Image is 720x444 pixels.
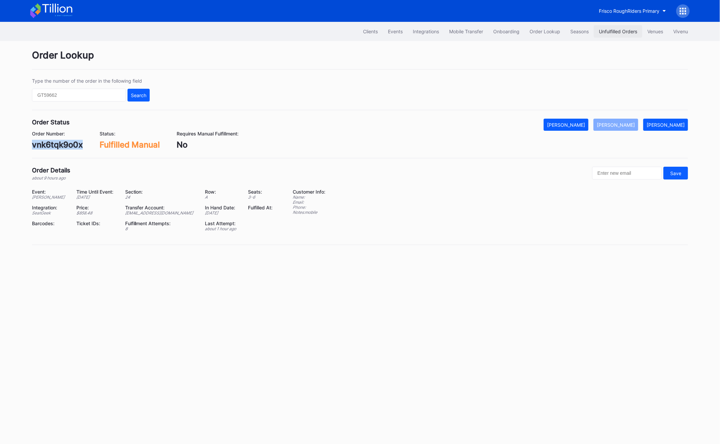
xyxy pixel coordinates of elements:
button: Order Lookup [525,25,565,38]
div: Search [131,92,146,98]
div: about 9 hours ago [32,175,70,180]
div: Fulfilled Manual [100,140,160,150]
button: Unfulfilled Orders [594,25,642,38]
div: [EMAIL_ADDRESS][DOMAIN_NAME] [125,210,197,215]
button: Venues [642,25,668,38]
div: Order Status [32,119,70,126]
div: vnk6tqk9o0x [32,140,83,150]
button: Seasons [565,25,594,38]
button: [PERSON_NAME] [544,119,588,131]
div: Mobile Transfer [449,29,483,34]
div: Ticket IDs: [76,220,117,226]
div: Email: [293,200,325,205]
button: Save [663,167,688,179]
div: Order Lookup [530,29,560,34]
div: Seats: [248,189,276,195]
div: 8 [125,226,197,231]
div: Time Until Event: [76,189,117,195]
div: Row: [205,189,240,195]
div: Fulfillment Attempts: [125,220,197,226]
input: GT59662 [32,89,126,102]
div: Type the number of the order in the following field [32,78,150,84]
div: Vivenu [673,29,688,34]
button: Clients [358,25,383,38]
div: SeatGeek [32,210,68,215]
div: Customer Info: [293,189,325,195]
div: Integration: [32,205,68,210]
div: [PERSON_NAME] [597,122,635,128]
div: Name: [293,195,325,200]
div: Transfer Account: [125,205,197,210]
button: Events [383,25,408,38]
div: [PERSON_NAME] [547,122,585,128]
div: Clients [363,29,378,34]
div: [PERSON_NAME] [647,122,685,128]
div: Status: [100,131,160,136]
div: Unfulfilled Orders [599,29,637,34]
button: Search [128,89,150,102]
button: [PERSON_NAME] [643,119,688,131]
button: Mobile Transfer [444,25,488,38]
button: Vivenu [668,25,693,38]
div: about 1 hour ago [205,226,240,231]
div: Events [388,29,403,34]
button: Onboarding [488,25,525,38]
div: Integrations [413,29,439,34]
div: 3 - 6 [248,195,276,200]
div: [DATE] [205,210,240,215]
div: Seasons [570,29,589,34]
button: Integrations [408,25,444,38]
div: Barcodes: [32,220,68,226]
div: Price: [76,205,117,210]
div: No [177,140,239,150]
div: Onboarding [493,29,519,34]
div: [DATE] [76,195,117,200]
div: Last Attempt: [205,220,240,226]
div: Frisco RoughRiders Primary [599,8,659,14]
div: In Hand Date: [205,205,240,210]
div: Venues [647,29,663,34]
div: Fulfilled At: [248,205,276,210]
div: [PERSON_NAME] [32,195,68,200]
div: Phone: [293,205,325,210]
div: Event: [32,189,68,195]
div: Order Number: [32,131,83,136]
div: Notes: mobile [293,210,325,215]
div: Order Details [32,167,70,174]
div: Section: [125,189,197,195]
input: Enter new email [592,167,662,179]
button: Frisco RoughRiders Primary [594,5,671,17]
div: A [205,195,240,200]
div: $ 858.48 [76,210,117,215]
div: Save [670,170,681,176]
div: 24 [125,195,197,200]
div: Requires Manual Fulfillment: [177,131,239,136]
div: Order Lookup [32,49,688,70]
button: [PERSON_NAME] [593,119,638,131]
